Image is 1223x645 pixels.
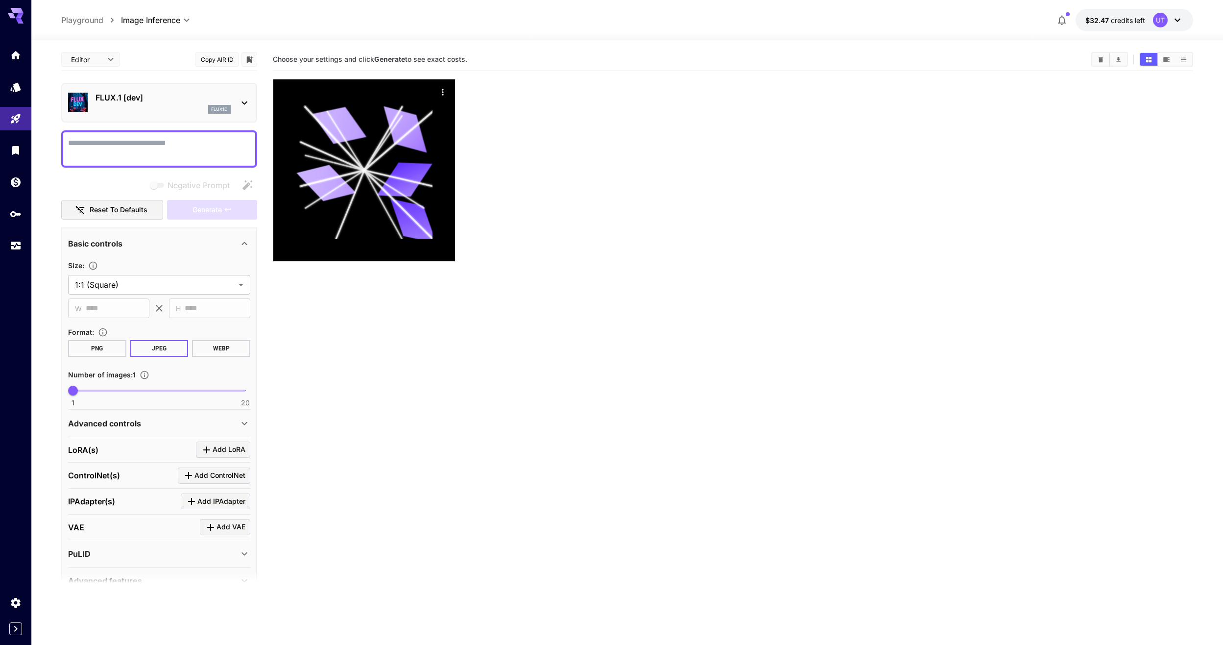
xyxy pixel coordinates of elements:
div: Show images in grid viewShow images in video viewShow images in list view [1139,52,1193,67]
p: PuLID [68,548,91,560]
p: Advanced controls [68,418,141,429]
b: Generate [374,55,405,63]
span: Image Inference [121,14,180,26]
div: FLUX.1 [dev]flux1d [68,88,250,118]
div: API Keys [10,208,22,220]
span: Size : [68,261,84,270]
div: UT [1153,13,1168,27]
button: $32.47035UT [1076,9,1193,31]
span: Editor [71,54,101,65]
p: Basic controls [68,238,122,249]
span: Add LoRA [213,444,245,456]
button: Add to library [245,53,254,65]
div: Advanced features [68,569,250,593]
span: Add IPAdapter [197,496,245,508]
button: Adjust the dimensions of the generated image by specifying its width and height in pixels, or sel... [84,261,102,271]
button: Click to add VAE [200,519,250,535]
span: Choose your settings and click to see exact costs. [273,55,467,63]
div: Advanced controls [68,412,250,435]
span: $32.47 [1085,16,1111,25]
a: Playground [61,14,103,26]
div: Library [10,144,22,156]
div: Actions [435,84,450,99]
div: Models [10,81,22,93]
button: Download All [1110,53,1127,66]
span: Format : [68,328,94,336]
span: Negative Prompt [168,179,230,191]
button: JPEG [130,340,189,357]
p: VAE [68,521,84,533]
span: credits left [1111,16,1145,25]
div: Home [10,49,22,61]
button: PNG [68,340,126,357]
button: Click to add IPAdapter [181,494,250,510]
div: PuLID [68,542,250,566]
span: Add ControlNet [194,470,245,482]
button: Click to add ControlNet [178,468,250,484]
button: Show images in video view [1158,53,1175,66]
button: Expand sidebar [9,622,22,635]
button: Show images in list view [1175,53,1192,66]
span: H [176,303,181,314]
span: Add VAE [216,521,245,533]
p: flux1d [211,106,228,113]
div: $32.47035 [1085,15,1145,25]
button: Show images in grid view [1140,53,1157,66]
button: Choose the file format for the output image. [94,327,112,337]
iframe: Chat Widget [1174,598,1223,645]
span: 20 [241,398,250,408]
button: Specify how many images to generate in a single request. Each image generation will be charged se... [136,370,153,380]
p: ControlNet(s) [68,470,120,481]
button: Click to add LoRA [196,442,250,458]
span: Number of images : 1 [68,371,136,379]
div: Clear ImagesDownload All [1091,52,1128,67]
p: LoRA(s) [68,444,98,456]
p: IPAdapter(s) [68,496,115,507]
div: Playground [10,113,22,125]
span: 1:1 (Square) [75,279,235,291]
button: Copy AIR ID [195,52,239,67]
span: Negative prompts are not compatible with the selected model. [148,179,238,191]
div: Usage [10,240,22,252]
button: Reset to defaults [61,200,163,220]
div: Виджет чата [1174,598,1223,645]
button: WEBP [192,340,250,357]
span: W [75,303,82,314]
div: Settings [10,596,22,609]
span: 1 [72,398,74,408]
button: Clear Images [1092,53,1109,66]
p: FLUX.1 [dev] [96,92,231,103]
nav: breadcrumb [61,14,121,26]
div: Basic controls [68,232,250,255]
div: Wallet [10,176,22,188]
